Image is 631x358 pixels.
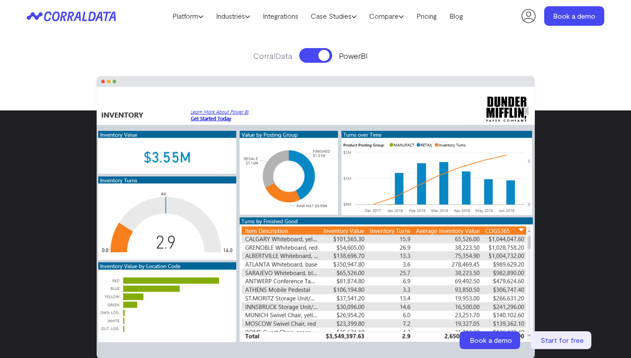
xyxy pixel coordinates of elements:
a: Book a demo [460,331,522,349]
a: Compare [363,9,410,23]
span: Start for free [541,336,584,344]
span: PowerBI [339,50,392,61]
span: Book a demo [470,336,512,344]
a: Platform [166,9,210,23]
span: CorralData [239,50,293,61]
a: Industries [210,9,256,23]
a: Case Studies [305,9,363,23]
a: Start for free [531,331,593,349]
a: Book a demo [544,6,604,26]
a: Integrations [256,9,305,23]
a: Blog [443,9,469,23]
a: Pricing [410,9,443,23]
